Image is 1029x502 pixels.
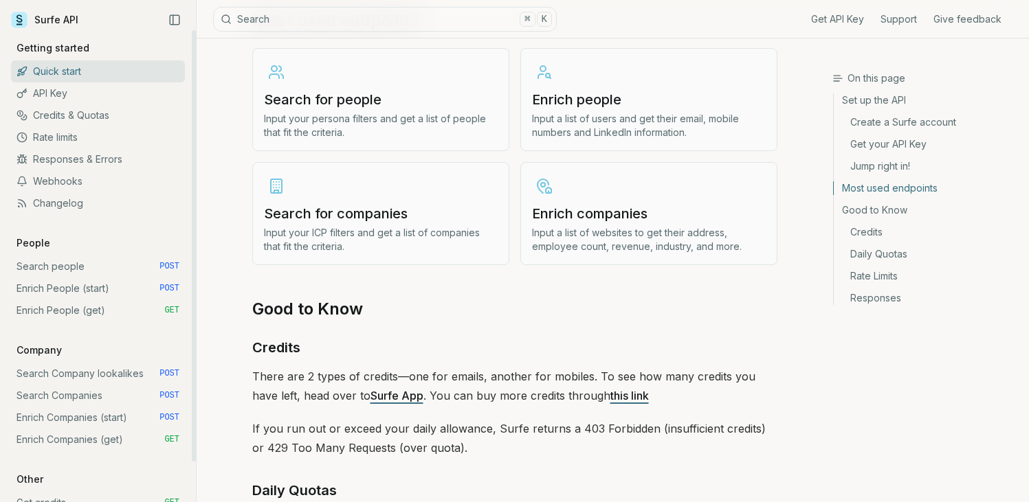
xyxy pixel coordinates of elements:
a: Enrich companiesInput a list of websites to get their address, employee count, revenue, industry,... [520,162,777,265]
button: Search⌘K [213,7,557,32]
h3: On this page [832,71,1018,85]
a: Daily Quotas [834,243,1018,265]
a: Give feedback [933,12,1002,26]
a: Responses & Errors [11,148,185,170]
span: POST [159,368,179,379]
p: Getting started [11,41,95,55]
h3: Search for companies [264,204,498,223]
a: Surfe API [11,10,78,30]
a: Most used endpoints [834,177,1018,199]
a: Enrich peopleInput a list of users and get their email, mobile numbers and LinkedIn information. [520,48,777,151]
a: Search people POST [11,255,185,277]
span: POST [159,261,179,272]
a: Search for companiesInput your ICP filters and get a list of companies that fit the criteria. [252,162,509,265]
a: Set up the API [834,93,1018,111]
p: Input a list of websites to get their address, employee count, revenue, industry, and more. [532,226,766,253]
p: Input your persona filters and get a list of people that fit the criteria. [264,112,498,139]
kbd: ⌘ [520,12,535,27]
a: Search Companies POST [11,385,185,407]
button: Collapse Sidebar [164,10,185,30]
span: POST [159,390,179,401]
a: Jump right in! [834,155,1018,177]
a: Daily Quotas [252,479,337,501]
span: GET [164,434,179,445]
a: Webhooks [11,170,185,192]
a: Quick start [11,60,185,82]
a: Surfe App [370,389,423,402]
a: Enrich Companies (get) GET [11,429,185,450]
a: Search Company lookalikes POST [11,363,185,385]
a: Changelog [11,192,185,214]
a: Good to Know [252,298,363,320]
span: GET [164,305,179,316]
h3: Enrich people [532,90,766,109]
a: Enrich Companies (start) POST [11,407,185,429]
kbd: K [537,12,552,27]
h3: Enrich companies [532,204,766,223]
a: Get API Key [811,12,864,26]
a: Search for peopleInput your persona filters and get a list of people that fit the criteria. [252,48,509,151]
a: Credits & Quotas [11,104,185,126]
a: Get your API Key [834,133,1018,155]
p: Other [11,472,49,486]
a: Rate limits [11,126,185,148]
p: Input a list of users and get their email, mobile numbers and LinkedIn information. [532,112,766,139]
a: Support [881,12,917,26]
a: Responses [834,287,1018,305]
a: Credits [834,221,1018,243]
a: Good to Know [834,199,1018,221]
span: POST [159,283,179,294]
p: Input your ICP filters and get a list of companies that fit the criteria. [264,226,498,253]
p: There are 2 types of credits—one for emails, another for mobiles. To see how many credits you hav... [252,367,777,405]
span: POST [159,412,179,423]
a: Rate Limits [834,265,1018,287]
p: People [11,236,56,250]
h3: Search for people [264,90,498,109]
a: API Key [11,82,185,104]
p: If you run out or exceed your daily allowance, Surfe returns a 403 Forbidden (insufficient credit... [252,419,777,457]
a: Enrich People (start) POST [11,277,185,299]
p: Company [11,343,67,357]
a: Credits [252,336,300,358]
a: Create a Surfe account [834,111,1018,133]
a: this link [610,389,649,402]
a: Enrich People (get) GET [11,299,185,321]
